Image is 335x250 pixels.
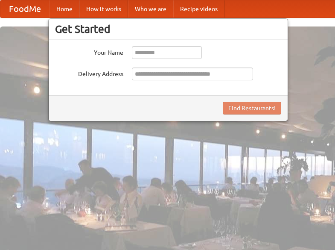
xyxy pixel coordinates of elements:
[128,0,173,18] a: Who we are
[55,46,123,57] label: Your Name
[50,0,79,18] a: Home
[173,0,224,18] a: Recipe videos
[79,0,128,18] a: How it works
[223,102,281,115] button: Find Restaurants!
[0,0,50,18] a: FoodMe
[55,23,281,35] h3: Get Started
[55,68,123,78] label: Delivery Address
